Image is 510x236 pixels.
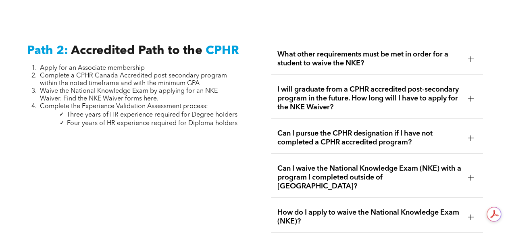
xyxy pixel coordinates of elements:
span: Can I waive the National Knowledge Exam (NKE) with a program I completed outside of [GEOGRAPHIC_D... [277,164,462,191]
span: Path 2: [27,45,68,57]
span: Complete the Experience Validation Assessment process: [40,103,208,110]
span: Waive the National Knowledge Exam by applying for an NKE Waiver. Find the NKE Waiver forms here. [40,88,218,102]
span: I will graduate from a CPHR accredited post-secondary program in the future. How long will I have... [277,85,462,112]
span: What other requirements must be met in order for a student to waive the NKE? [277,50,462,68]
span: Accredited Path to the [71,45,202,57]
span: Complete a CPHR Canada Accredited post-secondary program within the noted timeframe and with the ... [40,73,227,87]
span: Three years of HR experience required for Degree holders [67,112,237,118]
span: Can I pursue the CPHR designation if I have not completed a CPHR accredited program? [277,129,462,147]
span: Four years of HR experience required for Diploma holders [67,120,237,127]
span: Apply for an Associate membership [40,65,145,71]
span: CPHR [206,45,239,57]
span: How do I apply to waive the National Knowledge Exam (NKE)? [277,208,462,226]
